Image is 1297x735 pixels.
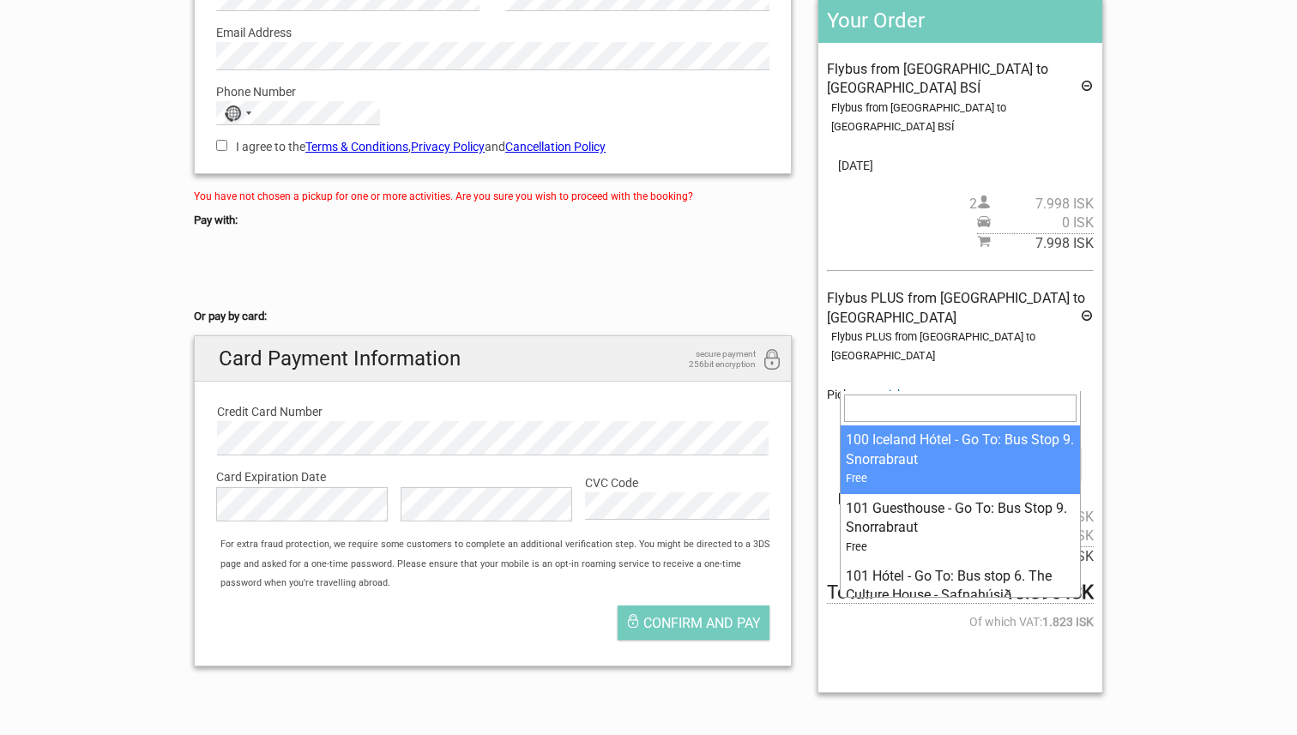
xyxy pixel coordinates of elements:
[643,615,761,631] span: Confirm and pay
[305,140,408,154] a: Terms & Conditions
[831,328,1094,366] div: Flybus PLUS from [GEOGRAPHIC_DATA] to [GEOGRAPHIC_DATA]
[216,82,769,101] label: Phone Number
[846,431,1075,469] div: 100 Iceland Hótel - Go To: Bus Stop 9. Snorrabraut
[846,499,1075,538] div: 101 Guesthouse - Go To: Bus Stop 9. Snorrabraut
[1004,583,1094,602] strong: 18.396 ISK
[991,214,1094,232] span: 0 ISK
[977,233,1094,253] span: Subtotal
[827,61,1048,96] span: Flybus from [GEOGRAPHIC_DATA] to [GEOGRAPHIC_DATA] BSÍ
[195,336,791,382] h2: Card Payment Information
[217,102,260,124] button: Selected country
[969,195,1094,214] span: 2 person(s)
[827,156,1094,175] span: [DATE]
[991,234,1094,253] span: 7.998 ISK
[977,214,1094,232] span: Pickup price
[827,583,1094,603] span: Total to be paid
[197,27,218,47] button: Open LiveChat chat widget
[866,388,917,402] span: Change pickup place
[411,140,485,154] a: Privacy Policy
[846,469,1075,488] div: Free
[194,251,348,286] iframe: Secure payment button frame
[846,538,1075,557] div: Free
[216,137,769,156] label: I agree to the , and
[1042,612,1094,631] strong: 1.823 ISK
[585,473,769,492] label: CVC Code
[846,567,1075,605] div: 101 Hótel - Go To: Bus stop 6. The Culture House - Safnahúsið
[505,140,606,154] a: Cancellation Policy
[24,30,194,44] p: We're away right now. Please check back later!
[217,402,769,421] label: Credit Card Number
[827,388,917,402] span: Pickup:
[216,467,769,486] label: Card Expiration Date
[212,535,791,593] div: For extra fraud protection, we require some customers to complete an additional verification step...
[670,349,756,370] span: secure payment 256bit encryption
[618,605,769,640] button: Confirm and pay
[827,612,1094,631] span: Of which VAT:
[762,349,782,372] i: 256bit encryption
[194,307,792,326] h5: Or pay by card:
[194,211,792,230] h5: Pay with:
[194,187,792,206] div: You have not chosen a pickup for one or more activities. Are you sure you wish to proceed with th...
[827,489,1094,508] span: [DATE] @ 04:30
[991,195,1094,214] span: 7.998 ISK
[831,99,1094,137] div: Flybus from [GEOGRAPHIC_DATA] to [GEOGRAPHIC_DATA] BSÍ
[827,290,1085,325] span: Flybus PLUS from [GEOGRAPHIC_DATA] to [GEOGRAPHIC_DATA]
[216,23,769,42] label: Email Address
